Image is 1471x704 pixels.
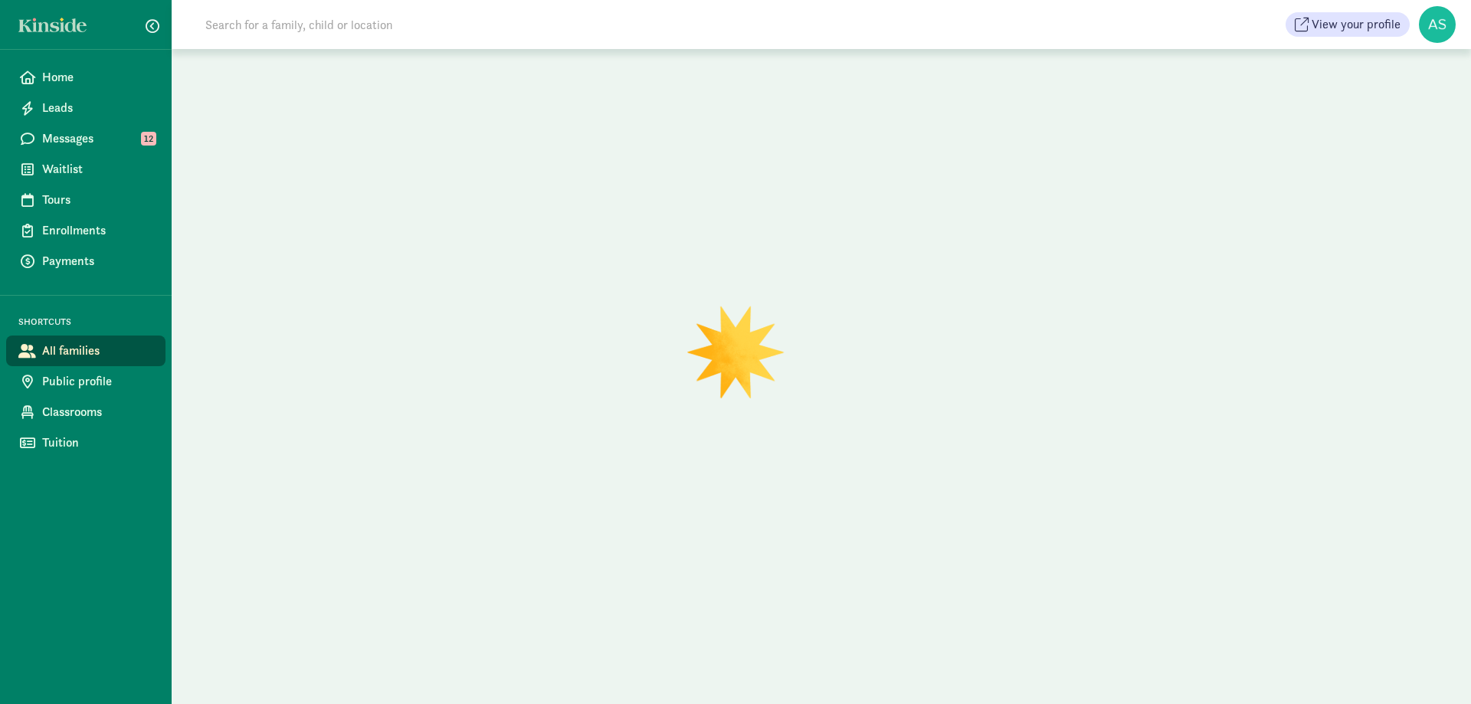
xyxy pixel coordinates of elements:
a: Home [6,62,165,93]
span: Waitlist [42,160,153,178]
a: Leads [6,93,165,123]
span: Public profile [42,372,153,391]
a: Classrooms [6,397,165,427]
a: Enrollments [6,215,165,246]
button: View your profile [1286,12,1410,37]
span: Leads [42,99,153,117]
span: Messages [42,129,153,148]
input: Search for a family, child or location [196,9,626,40]
a: Messages 12 [6,123,165,154]
span: Home [42,68,153,87]
a: All families [6,336,165,366]
span: Tuition [42,434,153,452]
a: Public profile [6,366,165,397]
span: Classrooms [42,403,153,421]
span: Payments [42,252,153,270]
span: Enrollments [42,221,153,240]
a: Tours [6,185,165,215]
a: Tuition [6,427,165,458]
span: 12 [141,132,156,146]
a: Waitlist [6,154,165,185]
a: Payments [6,246,165,277]
span: All families [42,342,153,360]
span: Tours [42,191,153,209]
span: View your profile [1312,15,1401,34]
